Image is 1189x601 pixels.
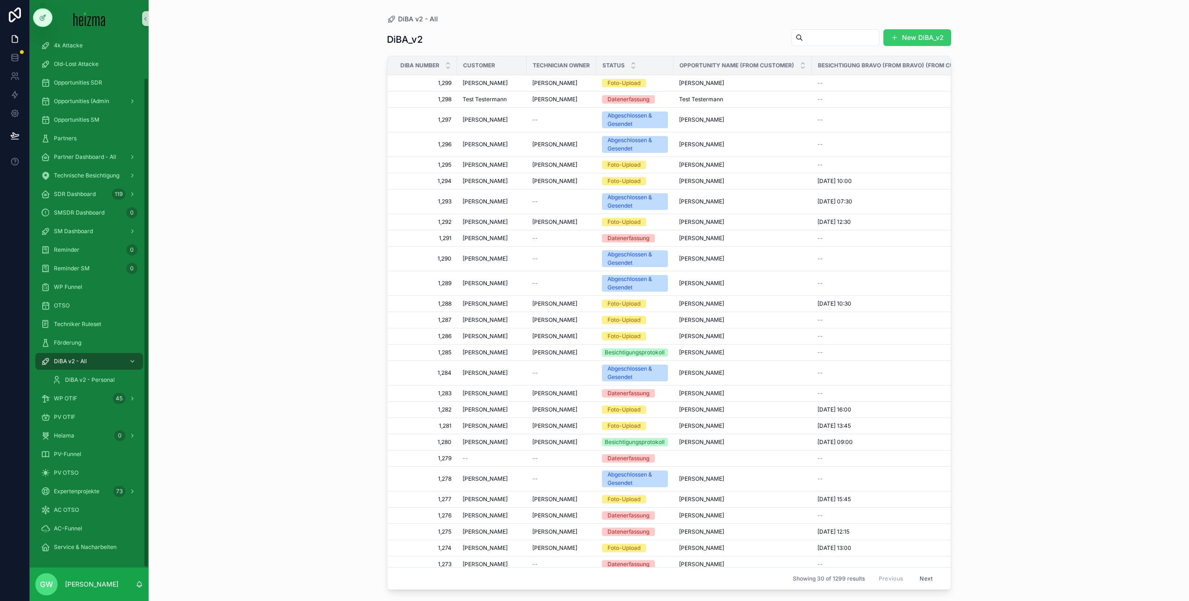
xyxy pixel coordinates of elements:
a: [PERSON_NAME] [532,422,591,430]
a: SMSDR Dashboard0 [35,204,143,221]
span: 1,298 [399,96,451,103]
div: Foto-Upload [608,300,640,308]
span: [PERSON_NAME] [463,79,508,87]
span: [PERSON_NAME] [532,422,577,430]
a: 1,287 [399,316,451,324]
a: WP Funnel [35,279,143,295]
span: 1,285 [399,349,451,356]
div: Foto-Upload [608,316,640,324]
a: [PERSON_NAME] [463,141,521,148]
a: Abgeschlossen & Gesendet [602,111,668,128]
a: [PERSON_NAME] [679,79,806,87]
span: [PERSON_NAME] [532,218,577,226]
a: SM Dashboard [35,223,143,240]
a: Datenerfassung [602,454,668,463]
a: [PERSON_NAME] [463,406,521,413]
a: 1,295 [399,161,451,169]
span: [PERSON_NAME] [463,390,508,397]
a: Foto-Upload [602,316,668,324]
span: [DATE] 12:30 [817,218,851,226]
a: [PERSON_NAME] [463,422,521,430]
div: Abgeschlossen & Gesendet [608,250,662,267]
span: [PERSON_NAME] [679,333,724,340]
a: [PERSON_NAME] [679,161,806,169]
a: [PERSON_NAME] [532,390,591,397]
span: -- [817,255,823,262]
span: -- [532,198,538,205]
a: [PERSON_NAME] [532,316,591,324]
a: -- [532,116,591,124]
a: [PERSON_NAME] [679,177,806,185]
div: Foto-Upload [608,218,640,226]
span: [PERSON_NAME] [463,218,508,226]
span: 1,291 [399,235,451,242]
a: [PERSON_NAME] [679,316,806,324]
a: [PERSON_NAME] [463,79,521,87]
a: Foto-Upload [602,332,668,340]
a: -- [817,390,992,397]
a: [PERSON_NAME] [463,333,521,340]
span: [PERSON_NAME] [679,141,724,148]
span: [PERSON_NAME] [463,333,508,340]
span: [PERSON_NAME] [532,333,577,340]
div: Foto-Upload [608,161,640,169]
span: [PERSON_NAME] [532,177,577,185]
a: [PERSON_NAME] [679,198,806,205]
a: DiBA v2 - All [35,353,143,370]
a: 1,292 [399,218,451,226]
a: Besichtigungsprotokoll [602,348,668,357]
div: Besichtigungsprotokoll [605,348,665,357]
a: -- [817,280,992,287]
span: Heiama [54,432,74,439]
a: [DATE] 16:00 [817,406,992,413]
div: Foto-Upload [608,405,640,414]
span: DiBA v2 - Personal [65,376,115,384]
a: 1,288 [399,300,451,307]
span: DiBA v2 - All [398,14,438,24]
span: [DATE] 10:00 [817,177,852,185]
a: Datenerfassung [602,95,668,104]
span: [DATE] 10:30 [817,300,851,307]
span: -- [817,280,823,287]
a: 1,286 [399,333,451,340]
a: Partner Dashboard - All [35,149,143,165]
span: [PERSON_NAME] [532,79,577,87]
a: [PERSON_NAME] [532,161,591,169]
a: -- [817,116,992,124]
a: PV OTIF [35,409,143,425]
a: [PERSON_NAME] [532,300,591,307]
a: Techniker Ruleset [35,316,143,333]
span: 1,296 [399,141,451,148]
a: Foto-Upload [602,79,668,87]
a: Foto-Upload [602,161,668,169]
a: [PERSON_NAME] [679,300,806,307]
div: Abgeschlossen & Gesendet [608,193,662,210]
div: 0 [126,207,137,218]
a: SDR Dashboard119 [35,186,143,203]
span: [PERSON_NAME] [463,177,508,185]
span: [PERSON_NAME] [463,255,508,262]
span: Test Testermann [463,96,507,103]
span: [PERSON_NAME] [463,116,508,124]
a: 4k Attacke [35,37,143,54]
a: -- [817,161,992,169]
span: [PERSON_NAME] [463,349,508,356]
span: DiBA v2 - All [54,358,87,365]
span: 1,289 [399,280,451,287]
a: [PERSON_NAME] [532,177,591,185]
a: -- [817,79,992,87]
span: [DATE] 16:00 [817,406,851,413]
span: 1,294 [399,177,451,185]
a: [PERSON_NAME] [679,116,806,124]
a: [PERSON_NAME] [679,369,806,377]
span: [PERSON_NAME] [463,316,508,324]
a: -- [817,255,992,262]
div: Foto-Upload [608,79,640,87]
span: 1,282 [399,406,451,413]
a: -- [817,316,992,324]
a: 1,293 [399,198,451,205]
div: 0 [114,430,125,441]
a: [PERSON_NAME] [463,116,521,124]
